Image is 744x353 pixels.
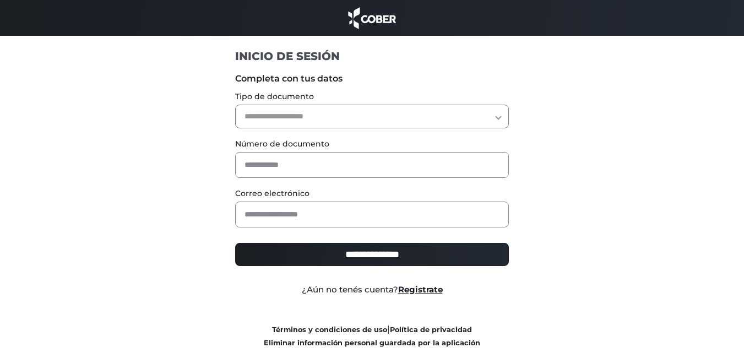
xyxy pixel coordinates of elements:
[227,323,517,349] div: |
[272,325,387,334] a: Términos y condiciones de uso
[235,49,509,63] h1: INICIO DE SESIÓN
[235,91,509,102] label: Tipo de documento
[235,72,509,85] label: Completa con tus datos
[264,339,480,347] a: Eliminar información personal guardada por la aplicación
[235,188,509,199] label: Correo electrónico
[390,325,472,334] a: Política de privacidad
[227,284,517,296] div: ¿Aún no tenés cuenta?
[345,6,399,30] img: cober_marca.png
[398,284,443,295] a: Registrate
[235,138,509,150] label: Número de documento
